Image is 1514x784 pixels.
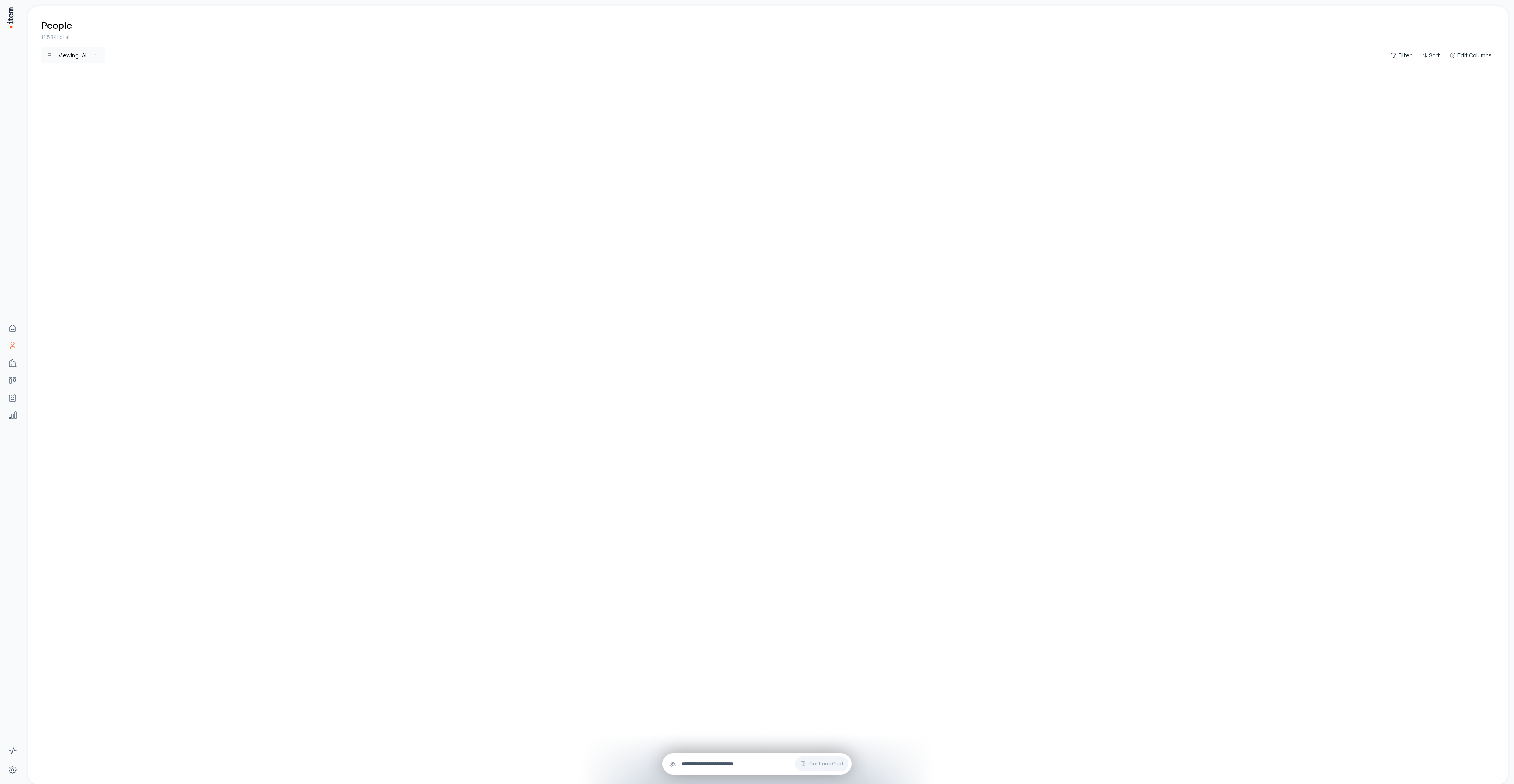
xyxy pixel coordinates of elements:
a: Companies [5,355,21,371]
img: Item Brain Logo [6,6,14,29]
span: Edit Columns [1457,51,1492,59]
button: Sort [1418,50,1443,61]
span: Filter [1399,51,1412,59]
a: Agents [5,390,21,406]
a: Home [5,320,21,336]
a: Deals [5,372,21,388]
div: Viewing: [59,51,88,59]
button: Continue Chat [795,756,848,771]
span: Sort [1429,51,1440,59]
div: Continue Chat [662,753,852,775]
a: People [5,338,21,353]
h1: People [41,19,72,32]
div: 11,584 total [41,33,1495,41]
a: Analytics [5,407,21,423]
a: Settings [5,762,21,778]
a: Activity [5,743,21,759]
button: Edit Columns [1446,50,1495,61]
span: Continue Chat [809,761,844,767]
button: Filter [1387,50,1415,61]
